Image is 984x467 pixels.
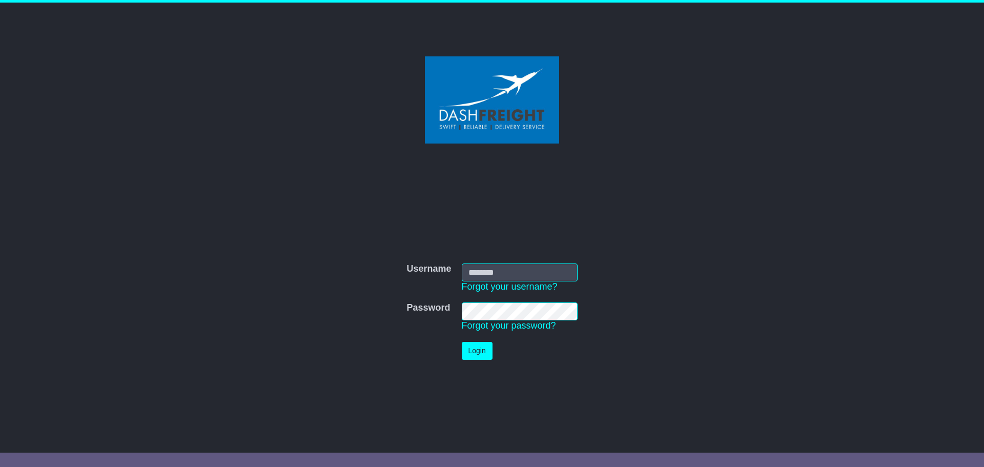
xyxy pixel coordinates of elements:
label: Username [406,263,451,275]
a: Forgot your password? [462,320,556,331]
button: Login [462,342,493,360]
a: Forgot your username? [462,281,558,292]
label: Password [406,302,450,314]
img: Dash Freight [425,56,559,144]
